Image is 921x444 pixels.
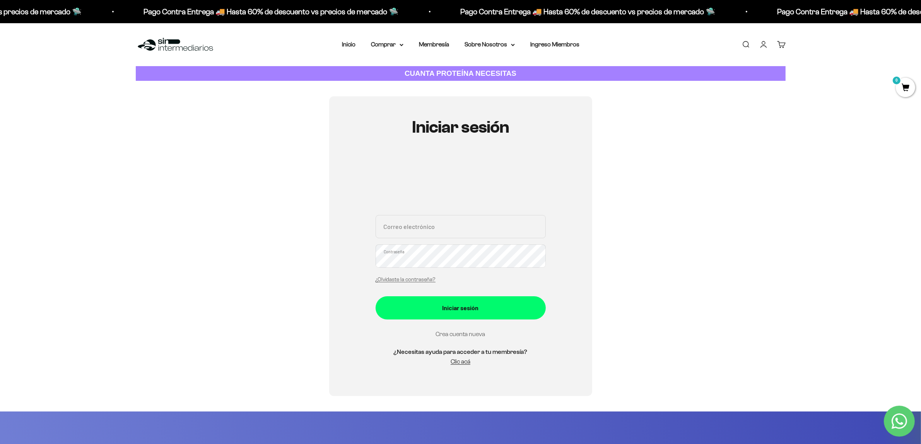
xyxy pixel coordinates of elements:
[376,347,546,357] h5: ¿Necesitas ayuda para acceder a tu membresía?
[896,84,915,92] a: 0
[136,66,786,81] a: CUANTA PROTEÍNA NECESITAS
[451,358,470,365] a: Clic acá
[530,41,579,48] a: Ingreso Miembros
[892,76,901,85] mark: 0
[391,303,530,313] div: Iniciar sesión
[465,39,515,50] summary: Sobre Nosotros
[405,69,516,77] strong: CUANTA PROTEÍNA NECESITAS
[135,5,390,18] p: Pago Contra Entrega 🚚 Hasta 60% de descuento vs precios de mercado 🛸
[342,41,355,48] a: Inicio
[451,5,706,18] p: Pago Contra Entrega 🚚 Hasta 60% de descuento vs precios de mercado 🛸
[376,159,546,206] iframe: Social Login Buttons
[371,39,403,50] summary: Comprar
[376,296,546,319] button: Iniciar sesión
[419,41,449,48] a: Membresía
[376,118,546,137] h1: Iniciar sesión
[436,331,485,337] a: Crea cuenta nueva
[376,277,436,282] a: ¿Olvidaste la contraseña?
